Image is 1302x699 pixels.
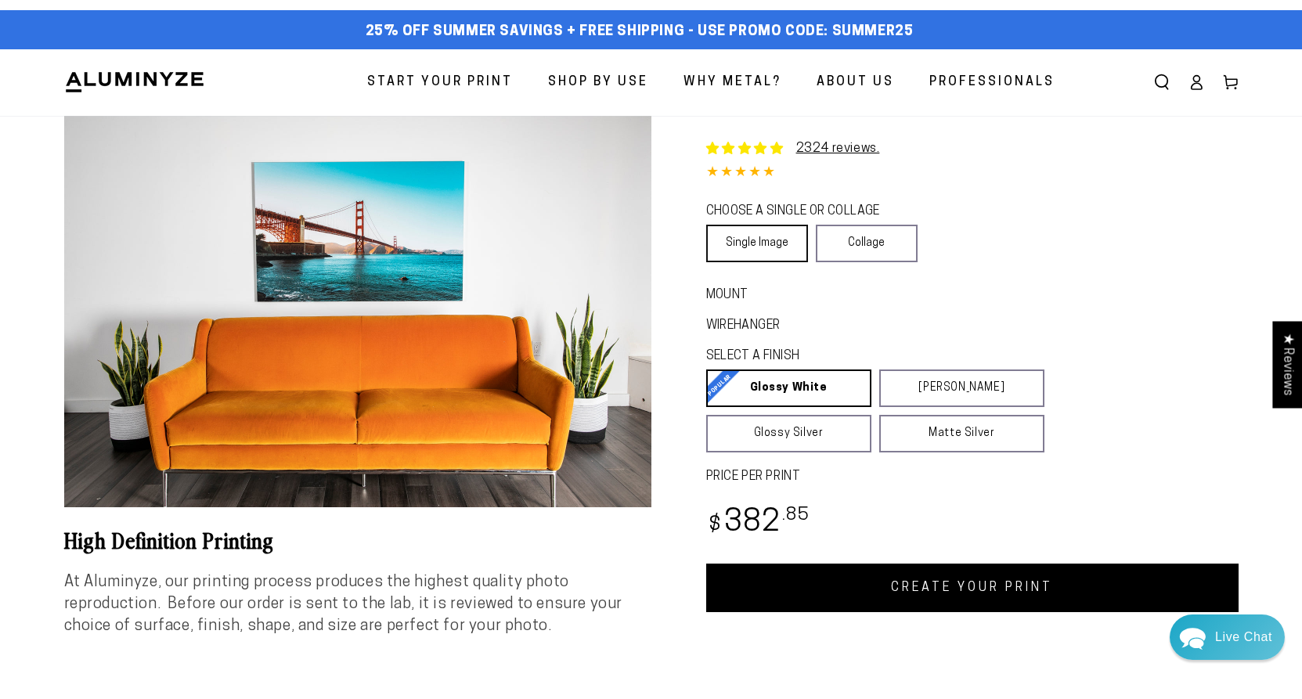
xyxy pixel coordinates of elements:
span: Why Metal? [683,71,781,94]
a: CREATE YOUR PRINT [706,564,1239,612]
a: Start Your Print [355,62,525,103]
a: Professionals [918,62,1066,103]
a: About Us [805,62,906,103]
legend: Mount [706,286,733,304]
div: Click to open Judge.me floating reviews tab [1272,321,1302,408]
sup: .85 [782,506,810,524]
bdi: 382 [706,508,810,539]
label: PRICE PER PRINT [706,468,1239,486]
span: 25% off Summer Savings + Free Shipping - Use Promo Code: SUMMER25 [366,23,914,41]
a: [PERSON_NAME] [879,369,1044,407]
legend: CHOOSE A SINGLE OR COLLAGE [706,203,903,221]
a: Shop By Use [536,62,660,103]
span: Professionals [929,71,1055,94]
img: Aluminyze [64,70,205,94]
a: Single Image [706,225,808,262]
a: Glossy Silver [706,415,871,452]
span: About Us [817,71,894,94]
a: Glossy White [706,369,871,407]
b: High Definition Printing [64,524,274,554]
media-gallery: Gallery Viewer [64,116,651,507]
div: Chat widget toggle [1170,614,1285,660]
a: Why Metal? [672,62,793,103]
span: $ [709,515,722,536]
legend: WireHanger [706,317,752,335]
a: Matte Silver [879,415,1044,452]
a: Collage [816,225,918,262]
a: 2324 reviews. [796,142,880,155]
span: Shop By Use [548,71,648,94]
legend: SELECT A FINISH [706,348,1007,366]
div: 4.85 out of 5.0 stars [706,162,1239,185]
span: At Aluminyze, our printing process produces the highest quality photo reproduction. Before our or... [64,575,623,634]
span: Start Your Print [367,71,513,94]
summary: Search our site [1145,65,1179,99]
div: Contact Us Directly [1215,614,1272,660]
